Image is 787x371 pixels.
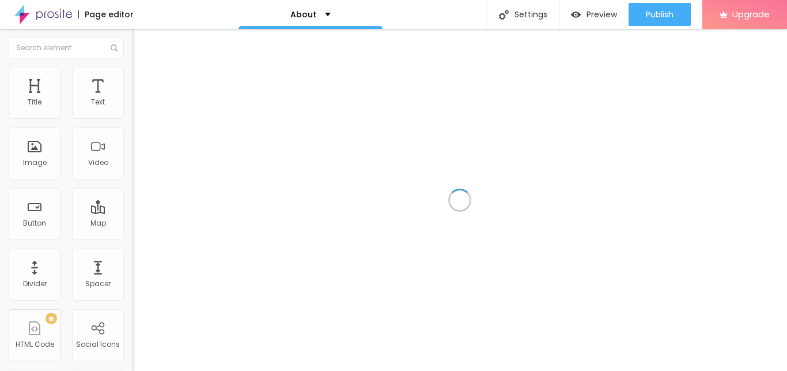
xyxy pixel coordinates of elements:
span: Preview [587,10,617,19]
input: Search element [9,38,124,58]
button: Publish [629,3,691,26]
div: Text [91,98,105,106]
div: HTML Code [16,340,54,348]
p: About [290,10,316,18]
div: Page editor [78,10,134,18]
div: Spacer [85,280,111,288]
div: Divider [23,280,47,288]
button: Preview [559,3,629,26]
div: Button [23,219,46,227]
img: Icone [499,10,509,20]
div: Image [23,159,47,167]
div: Video [88,159,108,167]
span: Publish [646,10,674,19]
div: Map [90,219,106,227]
div: Social Icons [76,340,120,348]
div: Title [28,98,41,106]
span: Upgrade [732,9,770,19]
img: Icone [111,44,118,51]
img: view-1.svg [571,10,581,20]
